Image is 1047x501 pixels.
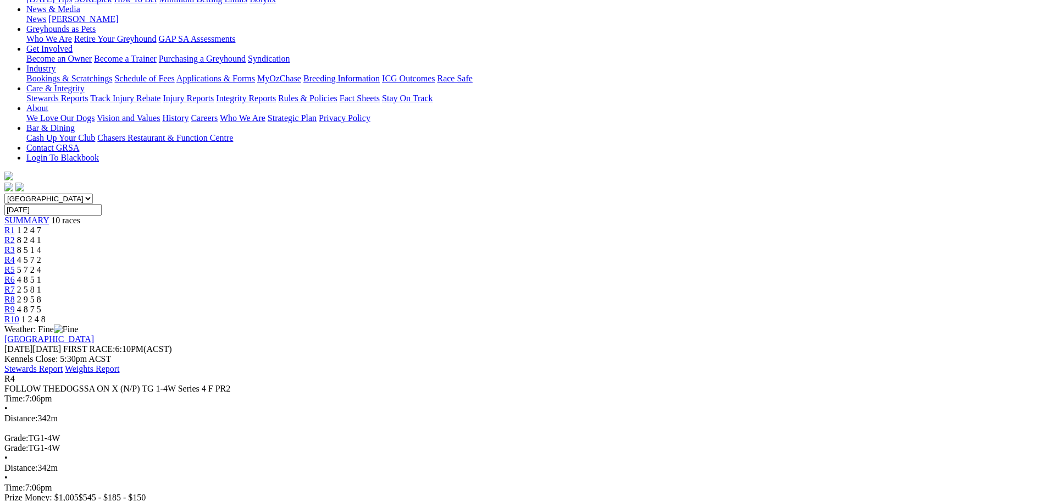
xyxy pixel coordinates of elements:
a: Stewards Report [4,364,63,373]
a: R7 [4,285,15,294]
div: Kennels Close: 5:30pm ACST [4,354,1043,364]
span: Grade: [4,433,29,443]
span: Time: [4,394,25,403]
a: Stay On Track [382,93,433,103]
a: Who We Are [26,34,72,43]
a: Bar & Dining [26,123,75,133]
div: Industry [26,74,1043,84]
span: FIRST RACE: [63,344,115,354]
img: facebook.svg [4,183,13,191]
a: Chasers Restaurant & Function Centre [97,133,233,142]
a: Fact Sheets [340,93,380,103]
div: About [26,113,1043,123]
div: FOLLOW THEDOGSSA ON X (N/P) TG 1-4W Series 4 F PR2 [4,384,1043,394]
div: 342m [4,463,1043,473]
img: logo-grsa-white.png [4,172,13,180]
a: News [26,14,46,24]
a: History [162,113,189,123]
a: We Love Our Dogs [26,113,95,123]
div: Bar & Dining [26,133,1043,143]
span: 5 7 2 4 [17,265,41,274]
span: 6:10PM(ACST) [63,344,172,354]
div: 7:06pm [4,394,1043,404]
a: Cash Up Your Club [26,133,95,142]
span: 4 8 7 5 [17,305,41,314]
a: R4 [4,255,15,265]
div: TG1-4W [4,433,1043,443]
a: Strategic Plan [268,113,317,123]
span: 8 2 4 1 [17,235,41,245]
span: Distance: [4,414,37,423]
a: R8 [4,295,15,304]
span: Time: [4,483,25,492]
a: MyOzChase [257,74,301,83]
a: Who We Are [220,113,265,123]
span: [DATE] [4,344,61,354]
span: • [4,453,8,463]
a: R5 [4,265,15,274]
img: Fine [54,324,78,334]
div: TG1-4W [4,443,1043,453]
span: 1 2 4 8 [21,315,46,324]
a: Track Injury Rebate [90,93,160,103]
a: Greyhounds as Pets [26,24,96,34]
img: twitter.svg [15,183,24,191]
span: • [4,473,8,482]
input: Select date [4,204,102,216]
a: R10 [4,315,19,324]
a: Vision and Values [97,113,160,123]
a: Applications & Forms [176,74,255,83]
a: Retire Your Greyhound [74,34,157,43]
a: Weights Report [65,364,120,373]
a: R6 [4,275,15,284]
span: 2 9 5 8 [17,295,41,304]
a: Purchasing a Greyhound [159,54,246,63]
a: Login To Blackbook [26,153,99,162]
a: Careers [191,113,218,123]
a: Injury Reports [163,93,214,103]
span: Grade: [4,443,29,453]
a: R9 [4,305,15,314]
a: SUMMARY [4,216,49,225]
span: 8 5 1 4 [17,245,41,255]
a: Industry [26,64,56,73]
a: Breeding Information [303,74,380,83]
span: 2 5 8 1 [17,285,41,294]
span: • [4,404,8,413]
a: Syndication [248,54,290,63]
span: 10 races [51,216,80,225]
a: Rules & Policies [278,93,337,103]
a: Stewards Reports [26,93,88,103]
div: News & Media [26,14,1043,24]
a: R1 [4,225,15,235]
a: [PERSON_NAME] [48,14,118,24]
div: 342m [4,414,1043,423]
span: 4 8 5 1 [17,275,41,284]
a: Contact GRSA [26,143,79,152]
span: 1 2 4 7 [17,225,41,235]
a: GAP SA Assessments [159,34,236,43]
div: 7:06pm [4,483,1043,493]
div: Care & Integrity [26,93,1043,103]
span: [DATE] [4,344,33,354]
div: Get Involved [26,54,1043,64]
span: Distance: [4,463,37,472]
a: News & Media [26,4,80,14]
a: Become an Owner [26,54,92,63]
a: Schedule of Fees [114,74,174,83]
a: Become a Trainer [94,54,157,63]
a: R2 [4,235,15,245]
span: R4 [4,374,15,383]
div: Greyhounds as Pets [26,34,1043,44]
a: R3 [4,245,15,255]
